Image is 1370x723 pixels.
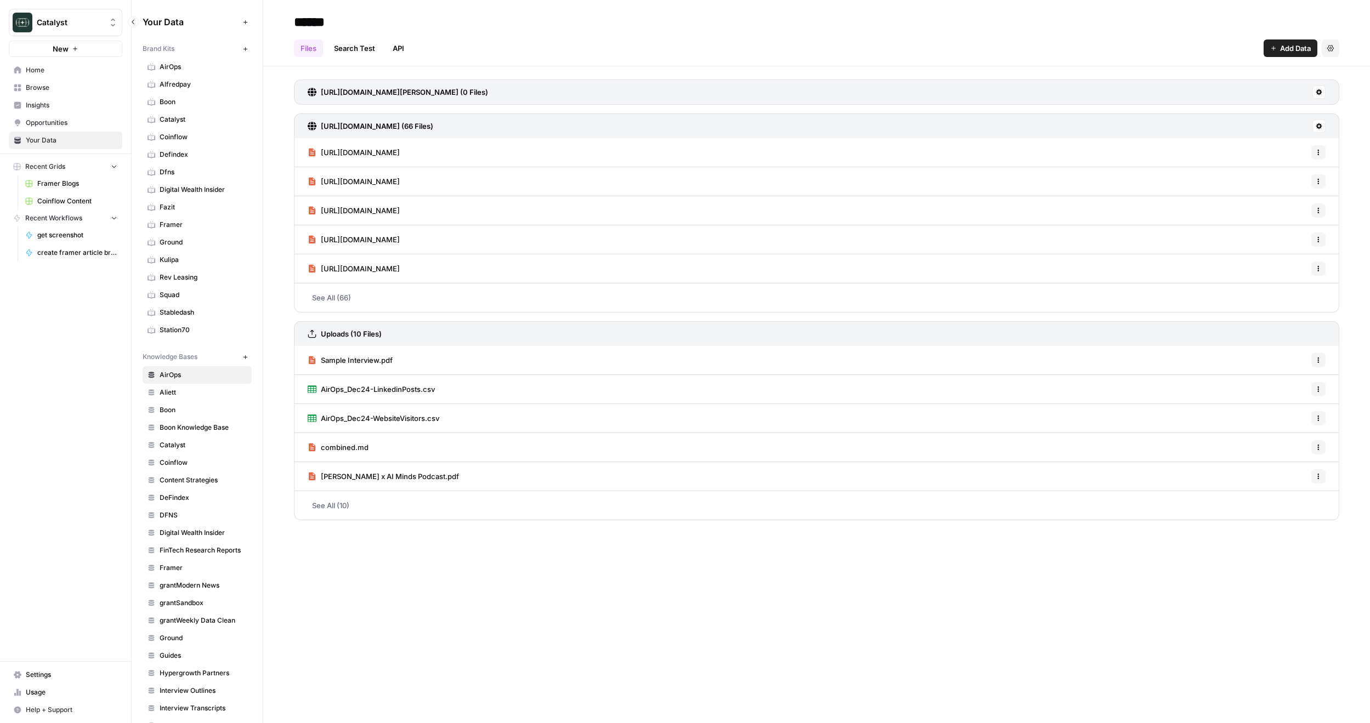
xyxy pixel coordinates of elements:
[9,701,122,719] button: Help + Support
[143,682,252,699] a: Interview Outlines
[143,234,252,251] a: Ground
[143,251,252,269] a: Kulipa
[160,563,247,573] span: Framer
[143,594,252,612] a: grantSandbox
[143,436,252,454] a: Catalyst
[321,355,393,366] span: Sample Interview.pdf
[143,44,174,54] span: Brand Kits
[308,322,382,346] a: Uploads (10 Files)
[20,226,122,244] a: get screenshot
[143,286,252,304] a: Squad
[143,76,252,93] a: Alfredpay
[308,80,488,104] a: [URL][DOMAIN_NAME][PERSON_NAME] (0 Files)
[143,506,252,524] a: DFNS
[37,179,117,189] span: Framer Blogs
[160,308,247,317] span: Stabledash
[9,61,122,79] a: Home
[143,699,252,717] a: Interview Transcripts
[308,433,369,462] a: combined.md
[308,462,459,491] a: [PERSON_NAME] x AI Minds Podcast.pdf
[9,132,122,149] a: Your Data
[143,384,252,401] a: Aliett
[37,230,117,240] span: get screenshot
[143,612,252,629] a: grantWeekly Data Clean
[321,176,400,187] span: [URL][DOMAIN_NAME]
[160,202,247,212] span: Fazit
[20,175,122,192] a: Framer Blogs
[321,263,400,274] span: [URL][DOMAIN_NAME]
[160,167,247,177] span: Dfns
[308,225,400,254] a: [URL][DOMAIN_NAME]
[143,577,252,594] a: grantModern News
[160,388,247,397] span: Aliett
[160,493,247,503] span: DeFindex
[160,115,247,124] span: Catalyst
[143,647,252,664] a: Guides
[143,216,252,234] a: Framer
[143,93,252,111] a: Boon
[308,346,393,374] a: Sample Interview.pdf
[9,114,122,132] a: Opportunities
[308,138,400,167] a: [URL][DOMAIN_NAME]
[160,370,247,380] span: AirOps
[294,39,323,57] a: Files
[143,181,252,198] a: Digital Wealth Insider
[321,205,400,216] span: [URL][DOMAIN_NAME]
[26,670,117,680] span: Settings
[160,132,247,142] span: Coinflow
[53,43,69,54] span: New
[321,87,488,98] h3: [URL][DOMAIN_NAME][PERSON_NAME] (0 Files)
[294,491,1339,520] a: See All (10)
[160,458,247,468] span: Coinflow
[160,651,247,661] span: Guides
[143,321,252,339] a: Station70
[20,244,122,261] a: create framer article briefs
[160,598,247,608] span: grantSandbox
[143,471,252,489] a: Content Strategies
[160,185,247,195] span: Digital Wealth Insider
[160,150,247,160] span: Defindex
[308,254,400,283] a: [URL][DOMAIN_NAME]
[308,404,439,432] a: AirOps_Dec24-WebsiteVisitors.csv
[160,475,247,485] span: Content Strategies
[26,687,117,697] span: Usage
[160,220,247,230] span: Framer
[13,13,32,32] img: Catalyst Logo
[321,384,435,395] span: AirOps_Dec24-LinkedinPosts.csv
[143,366,252,384] a: AirOps
[160,272,247,282] span: Rev Leasing
[160,580,247,590] span: grantModern News
[143,454,252,471] a: Coinflow
[160,405,247,415] span: Boon
[143,304,252,321] a: Stabledash
[160,79,247,89] span: Alfredpay
[26,83,117,93] span: Browse
[20,192,122,210] a: Coinflow Content
[143,401,252,419] a: Boon
[327,39,382,57] a: Search Test
[1280,43,1311,54] span: Add Data
[308,196,400,225] a: [URL][DOMAIN_NAME]
[160,97,247,107] span: Boon
[37,196,117,206] span: Coinflow Content
[26,705,117,715] span: Help + Support
[143,352,197,362] span: Knowledge Bases
[160,633,247,643] span: Ground
[386,39,411,57] a: API
[143,111,252,128] a: Catalyst
[160,616,247,625] span: grantWeekly Data Clean
[143,542,252,559] a: FinTech Research Reports
[308,375,435,403] a: AirOps_Dec24-LinkedinPosts.csv
[9,41,122,57] button: New
[308,167,400,196] a: [URL][DOMAIN_NAME]
[143,664,252,682] a: Hypergrowth Partners
[321,328,382,339] h3: Uploads (10 Files)
[143,629,252,647] a: Ground
[160,290,247,300] span: Squad
[143,489,252,506] a: DeFindex
[143,419,252,436] a: Boon Knowledge Base
[9,96,122,114] a: Insights
[9,684,122,701] a: Usage
[321,234,400,245] span: [URL][DOMAIN_NAME]
[143,198,252,216] a: Fazit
